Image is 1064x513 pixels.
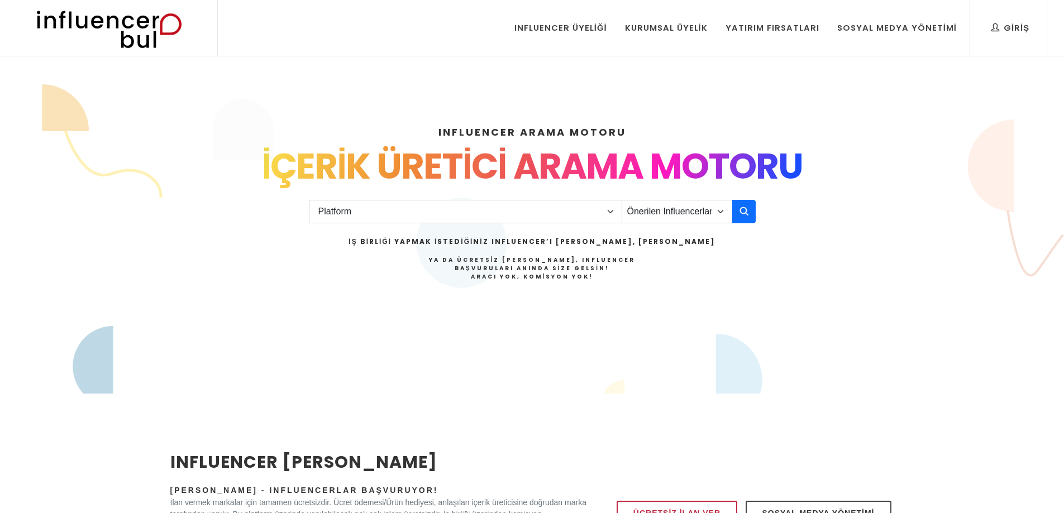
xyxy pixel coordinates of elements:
h4: Ya da Ücretsiz [PERSON_NAME], Influencer Başvuruları Anında Size Gelsin! [349,256,715,281]
div: Sosyal Medya Yönetimi [837,22,957,34]
strong: Aracı Yok, Komisyon Yok! [471,272,594,281]
div: Giriş [991,22,1029,34]
div: Kurumsal Üyelik [625,22,708,34]
div: Yatırım Fırsatları [726,22,819,34]
h2: INFLUENCER [PERSON_NAME] [170,449,587,474]
span: [PERSON_NAME] - Influencerlar Başvuruyor! [170,486,438,495]
h2: İş Birliği Yapmak İstediğiniz Influencer’ı [PERSON_NAME], [PERSON_NAME] [349,237,715,247]
div: İÇERİK ÜRETİCİ ARAMA MOTORU [170,140,894,193]
h4: INFLUENCER ARAMA MOTORU [170,124,894,140]
div: Influencer Üyeliği [514,22,607,34]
